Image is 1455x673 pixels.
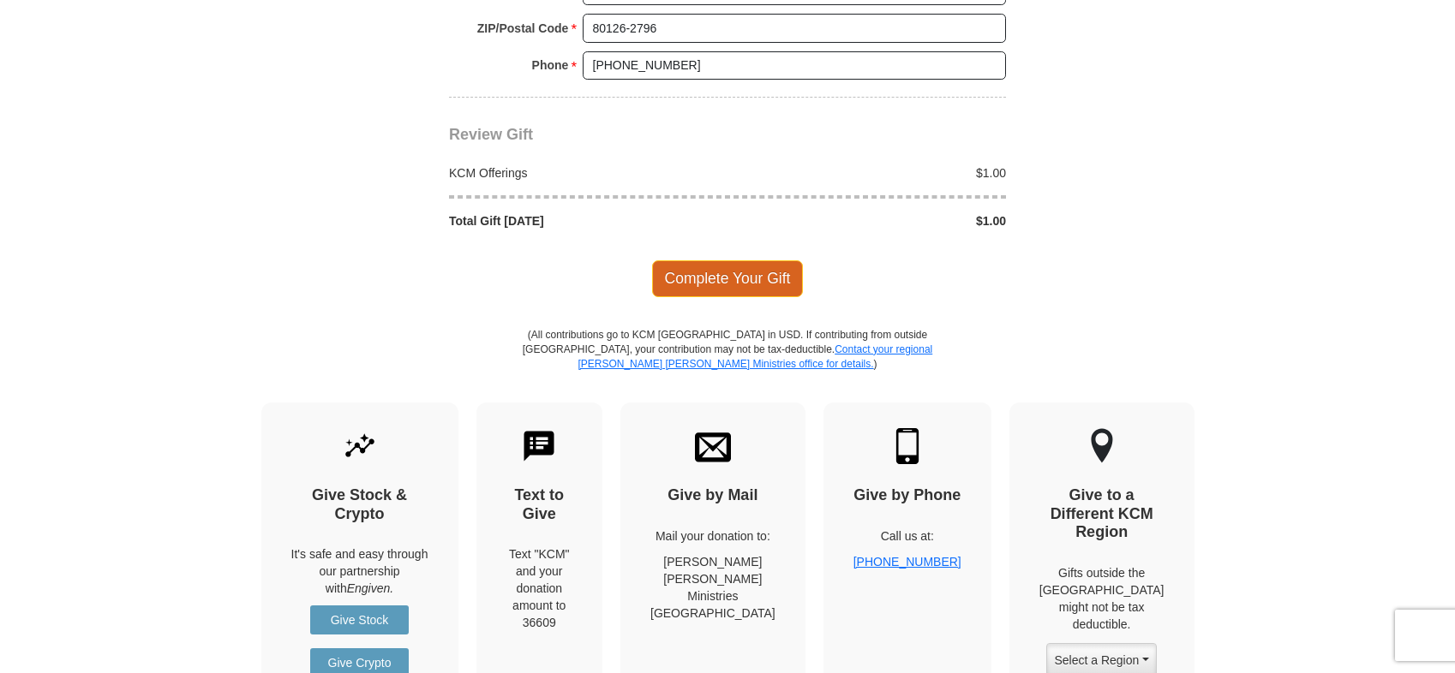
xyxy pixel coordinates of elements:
[291,545,428,597] p: It's safe and easy through our partnership with
[440,212,728,229] div: Total Gift [DATE]
[727,164,1015,182] div: $1.00
[506,545,573,631] div: Text "KCM" and your donation amount to 36609
[652,260,804,296] span: Complete Your Gift
[291,486,428,523] h4: Give Stock & Crypto
[440,164,728,182] div: KCM Offerings
[449,126,533,143] span: Review Gift
[521,428,557,464] img: text-to-give.svg
[853,486,961,505] h4: Give by Phone
[477,16,569,40] strong: ZIP/Postal Code
[347,581,393,595] i: Engiven.
[578,343,932,370] a: Contact your regional [PERSON_NAME] [PERSON_NAME] Ministries office for details.
[727,212,1015,229] div: $1.00
[889,428,925,464] img: mobile.svg
[695,428,731,464] img: envelope.svg
[853,555,961,569] a: [PHONE_NUMBER]
[310,605,409,634] a: Give Stock
[342,428,378,464] img: give-by-stock.svg
[650,553,775,622] p: [PERSON_NAME] [PERSON_NAME] Ministries [GEOGRAPHIC_DATA]
[1039,564,1165,633] p: Gifts outside the [GEOGRAPHIC_DATA] might not be tax deductible.
[522,328,933,402] p: (All contributions go to KCM [GEOGRAPHIC_DATA] in USD. If contributing from outside [GEOGRAPHIC_D...
[1090,428,1114,464] img: other-region
[506,486,573,523] h4: Text to Give
[650,527,775,545] p: Mail your donation to:
[532,53,569,77] strong: Phone
[853,527,961,545] p: Call us at:
[1039,486,1165,542] h4: Give to a Different KCM Region
[650,486,775,505] h4: Give by Mail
